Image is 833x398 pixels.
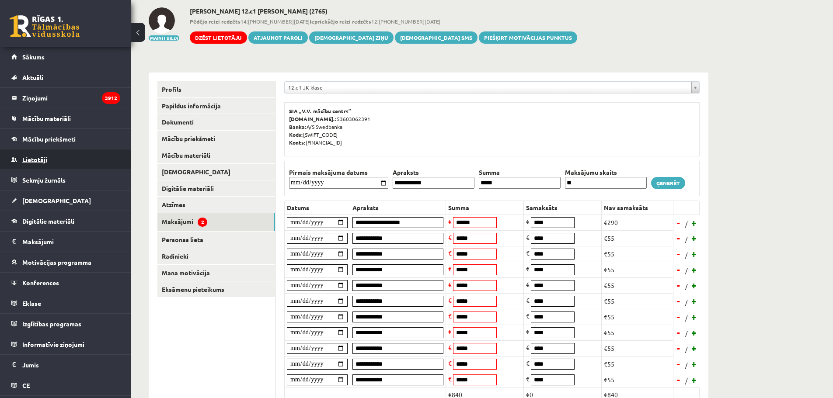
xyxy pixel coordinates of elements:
[690,326,699,339] a: +
[602,309,673,325] td: €55
[157,147,275,163] a: Mācību materiāli
[157,232,275,248] a: Personas lieta
[690,232,699,245] a: +
[448,359,452,367] span: €
[602,293,673,309] td: €55
[22,53,45,61] span: Sākums
[22,197,91,204] span: [DEMOGRAPHIC_DATA]
[11,232,120,252] a: Maksājumi
[690,263,699,276] a: +
[289,123,307,130] b: Banka:
[448,249,452,257] span: €
[690,279,699,292] a: +
[11,375,120,395] a: CE
[526,375,530,383] span: €
[157,98,275,114] a: Papildus informācija
[448,375,452,383] span: €
[448,296,452,304] span: €
[22,73,43,81] span: Aktuāli
[309,31,394,44] a: [DEMOGRAPHIC_DATA] ziņu
[11,129,120,149] a: Mācību priekšmeti
[11,67,120,87] a: Aktuāli
[674,357,683,370] a: -
[684,235,689,244] span: /
[22,258,91,266] span: Motivācijas programma
[684,329,689,338] span: /
[157,213,275,231] a: Maksājumi2
[448,233,452,241] span: €
[310,18,371,25] b: Iepriekšējo reizi redzēts
[448,265,452,273] span: €
[22,114,71,122] span: Mācību materiāli
[684,360,689,370] span: /
[149,35,179,41] button: Mainīt bildi
[674,279,683,292] a: -
[524,201,602,215] th: Samaksāts
[690,247,699,260] a: +
[526,233,530,241] span: €
[157,131,275,147] a: Mācību priekšmeti
[22,381,30,389] span: CE
[11,190,120,211] a: [DEMOGRAPHIC_DATA]
[157,197,275,213] a: Atzīmes
[22,217,74,225] span: Digitālie materiāli
[390,168,477,177] th: Apraksts
[22,135,76,143] span: Mācību priekšmeti
[674,247,683,260] a: -
[526,296,530,304] span: €
[11,273,120,293] a: Konferences
[11,211,120,231] a: Digitālie materiāli
[684,345,689,354] span: /
[448,343,452,351] span: €
[674,294,683,308] a: -
[11,355,120,375] a: Jumis
[350,201,446,215] th: Apraksts
[448,328,452,336] span: €
[684,266,689,275] span: /
[289,131,303,138] b: Kods:
[602,372,673,388] td: €55
[526,249,530,257] span: €
[248,31,308,44] a: Atjaunot paroli
[22,320,81,328] span: Izglītības programas
[674,310,683,323] a: -
[190,17,577,25] span: 14:[PHONE_NUMBER][DATE] 12:[PHONE_NUMBER][DATE]
[448,218,452,225] span: €
[526,265,530,273] span: €
[674,342,683,355] a: -
[149,7,175,34] img: Kristers Jurčs
[602,215,673,230] td: €290
[602,356,673,372] td: €55
[526,312,530,320] span: €
[11,170,120,190] a: Sekmju žurnāls
[602,246,673,262] td: €55
[674,232,683,245] a: -
[157,265,275,281] a: Mana motivācija
[11,334,120,354] a: Informatīvie ziņojumi
[684,313,689,322] span: /
[288,82,688,93] span: 12.c1 JK klase
[448,280,452,288] span: €
[22,176,66,184] span: Sekmju žurnāls
[11,293,120,313] a: Eklase
[285,82,699,93] a: 12.c1 JK klase
[602,340,673,356] td: €55
[602,230,673,246] td: €55
[22,299,41,307] span: Eklase
[651,177,685,189] a: Ģenerēt
[102,92,120,104] i: 3912
[526,328,530,336] span: €
[22,232,120,252] legend: Maksājumi
[10,15,80,37] a: Rīgas 1. Tālmācības vidusskola
[289,115,337,122] b: [DOMAIN_NAME].:
[11,108,120,128] a: Mācību materiāli
[157,164,275,180] a: [DEMOGRAPHIC_DATA]
[674,263,683,276] a: -
[674,216,683,229] a: -
[289,107,695,146] p: 53603062391 A/S Swedbanka [SWIFT_CODE] [FINANCIAL_ID]
[690,216,699,229] a: +
[690,373,699,386] a: +
[22,340,84,348] span: Informatīvie ziņojumi
[190,7,577,15] h2: [PERSON_NAME] 12.c1 [PERSON_NAME] (2765)
[446,201,524,215] th: Summa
